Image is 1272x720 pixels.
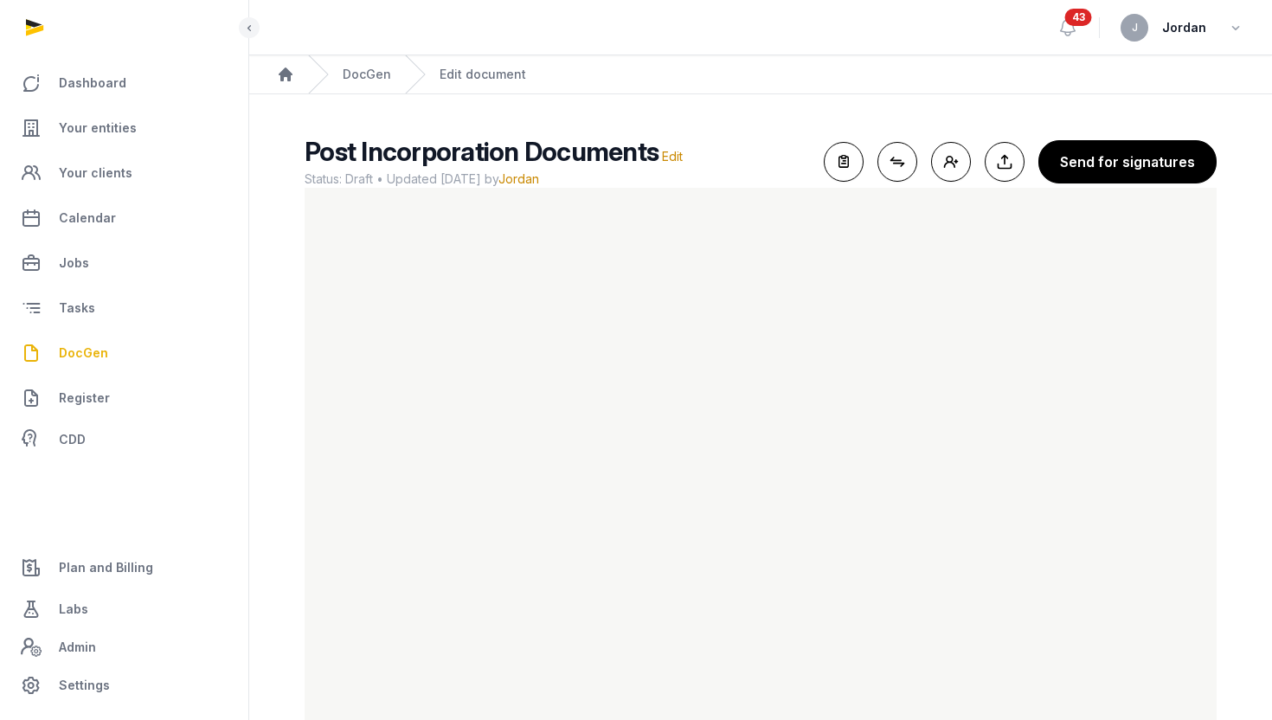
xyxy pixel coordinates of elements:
span: Tasks [59,298,95,318]
a: Calendar [14,197,234,239]
a: Your clients [14,152,234,194]
nav: Breadcrumb [249,55,1272,94]
span: Labs [59,599,88,620]
button: Send for signatures [1038,140,1217,183]
a: Settings [14,665,234,706]
span: Post Incorporation Documents [305,136,658,167]
a: Your entities [14,107,234,149]
span: Your entities [59,118,137,138]
a: DocGen [343,66,391,83]
span: Plan and Billing [59,557,153,578]
span: Edit [662,149,683,164]
button: J [1121,14,1148,42]
a: Jobs [14,242,234,284]
span: DocGen [59,343,108,363]
span: Settings [59,675,110,696]
span: Calendar [59,208,116,228]
a: CDD [14,422,234,457]
a: Dashboard [14,62,234,104]
a: Tasks [14,287,234,329]
a: Labs [14,588,234,630]
span: Jordan [498,171,539,186]
div: Edit document [440,66,526,83]
span: Admin [59,637,96,658]
span: 43 [1065,9,1092,26]
a: Admin [14,630,234,665]
a: Plan and Billing [14,547,234,588]
a: Register [14,377,234,419]
span: Dashboard [59,73,126,93]
span: Status: Draft • Updated [DATE] by [305,170,810,188]
span: Jobs [59,253,89,273]
span: CDD [59,429,86,450]
span: Your clients [59,163,132,183]
span: Register [59,388,110,408]
a: DocGen [14,332,234,374]
span: J [1132,22,1138,33]
span: Jordan [1162,17,1206,38]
